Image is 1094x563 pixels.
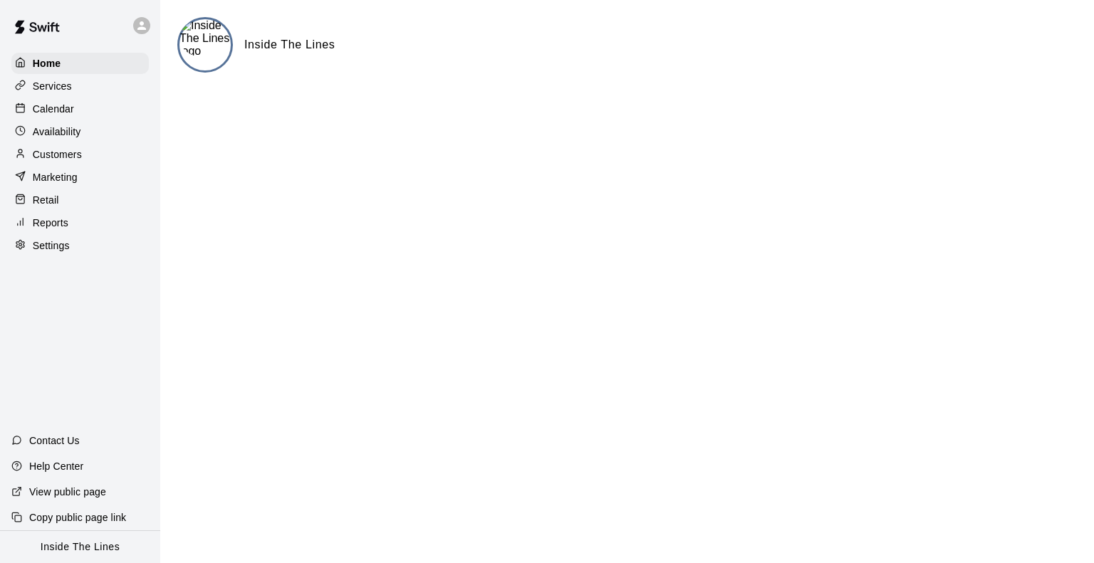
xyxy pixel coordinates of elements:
a: Customers [11,144,149,165]
p: Customers [33,147,82,162]
a: Availability [11,121,149,142]
p: Copy public page link [29,510,126,525]
p: Inside The Lines [41,540,120,554]
p: Contact Us [29,433,80,448]
a: Marketing [11,167,149,188]
p: Marketing [33,170,78,184]
p: Reports [33,216,68,230]
p: View public page [29,485,106,499]
a: Home [11,53,149,74]
h6: Inside The Lines [244,36,335,54]
a: Retail [11,189,149,211]
p: Calendar [33,102,74,116]
p: Home [33,56,61,70]
img: Inside The Lines logo [179,19,231,58]
p: Retail [33,193,59,207]
p: Availability [33,125,81,139]
a: Settings [11,235,149,256]
p: Help Center [29,459,83,473]
a: Calendar [11,98,149,120]
a: Reports [11,212,149,233]
p: Settings [33,238,70,253]
a: Services [11,75,149,97]
p: Services [33,79,72,93]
